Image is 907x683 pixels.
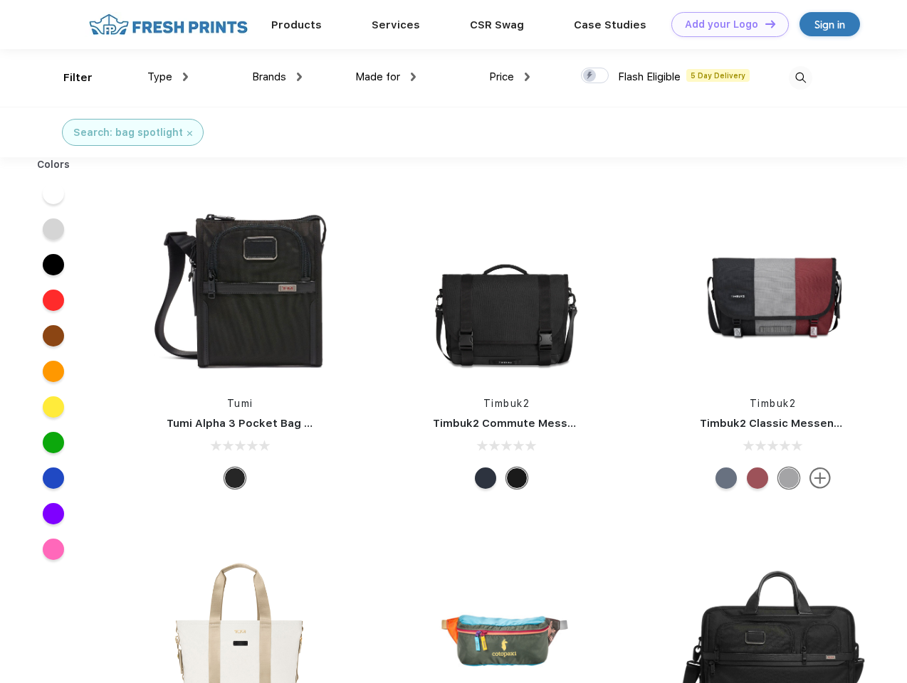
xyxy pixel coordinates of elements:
[355,70,400,83] span: Made for
[475,467,496,489] div: Eco Nautical
[525,73,530,81] img: dropdown.png
[778,467,799,489] div: Eco Rind Pop
[227,398,253,409] a: Tumi
[63,70,93,86] div: Filter
[483,398,530,409] a: Timbuk2
[411,193,601,382] img: func=resize&h=266
[799,12,860,36] a: Sign in
[747,467,768,489] div: Eco Collegiate Red
[26,157,81,172] div: Colors
[618,70,681,83] span: Flash Eligible
[750,398,797,409] a: Timbuk2
[183,73,188,81] img: dropdown.png
[700,417,876,430] a: Timbuk2 Classic Messenger Bag
[85,12,252,37] img: fo%20logo%202.webp
[252,70,286,83] span: Brands
[433,417,624,430] a: Timbuk2 Commute Messenger Bag
[224,467,246,489] div: Black
[489,70,514,83] span: Price
[678,193,868,382] img: func=resize&h=266
[715,467,737,489] div: Eco Lightbeam
[789,66,812,90] img: desktop_search.svg
[297,73,302,81] img: dropdown.png
[685,18,758,31] div: Add your Logo
[506,467,528,489] div: Eco Black
[73,125,183,140] div: Search: bag spotlight
[167,417,333,430] a: Tumi Alpha 3 Pocket Bag Small
[271,18,322,31] a: Products
[765,20,775,28] img: DT
[814,16,845,33] div: Sign in
[147,70,172,83] span: Type
[145,193,335,382] img: func=resize&h=266
[187,131,192,136] img: filter_cancel.svg
[686,69,750,82] span: 5 Day Delivery
[411,73,416,81] img: dropdown.png
[809,467,831,489] img: more.svg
